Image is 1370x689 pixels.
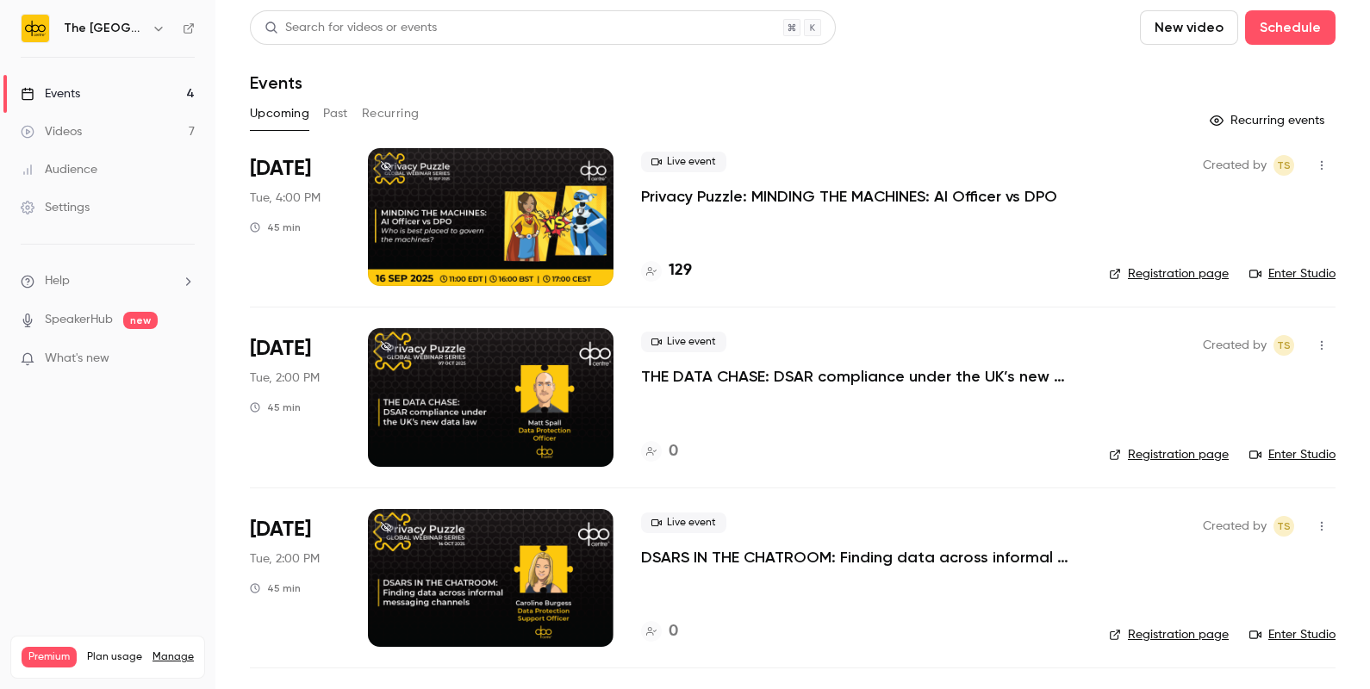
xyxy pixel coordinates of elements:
[153,650,194,664] a: Manage
[1109,265,1229,282] a: Registration page
[123,312,158,329] span: new
[641,332,726,352] span: Live event
[265,19,437,37] div: Search for videos or events
[362,100,420,127] button: Recurring
[1203,155,1267,176] span: Created by
[250,328,340,466] div: Oct 7 Tue, 2:00 PM (Europe/London)
[323,100,348,127] button: Past
[669,620,678,643] h4: 0
[21,123,82,140] div: Videos
[669,259,692,282] h4: 129
[21,272,195,290] li: help-dropdown-opener
[250,148,340,286] div: Sep 16 Tue, 4:00 PM (Europe/London)
[250,335,311,363] span: [DATE]
[669,440,678,463] h4: 0
[250,509,340,647] div: Oct 14 Tue, 2:00 PM (Europe/London)
[250,189,321,207] span: Tue, 4:00 PM
[21,199,90,216] div: Settings
[22,647,77,667] span: Premium
[1277,335,1291,356] span: TS
[250,400,301,414] div: 45 min
[1202,107,1336,134] button: Recurring events
[1249,265,1336,282] a: Enter Studio
[1203,335,1267,356] span: Created by
[1277,155,1291,176] span: TS
[1109,626,1229,643] a: Registration page
[641,440,678,463] a: 0
[250,550,320,568] span: Tue, 2:00 PM
[641,512,726,533] span: Live event
[641,547,1081,568] a: DSARS IN THE CHATROOM: Finding data across informal messaging channels
[1203,516,1267,537] span: Created by
[250,516,311,543] span: [DATE]
[45,311,113,329] a: SpeakerHub
[1277,516,1291,537] span: TS
[1273,155,1294,176] span: Taylor Swann
[641,620,678,643] a: 0
[641,259,692,282] a: 129
[250,581,301,595] div: 45 min
[1273,516,1294,537] span: Taylor Swann
[21,85,80,102] div: Events
[1249,626,1336,643] a: Enter Studio
[21,161,97,178] div: Audience
[1249,446,1336,463] a: Enter Studio
[1273,335,1294,356] span: Taylor Swann
[250,369,320,387] span: Tue, 2:00 PM
[87,650,142,664] span: Plan usage
[641,186,1057,207] a: Privacy Puzzle: MINDING THE MACHINES: AI Officer vs DPO
[45,272,70,290] span: Help
[64,20,145,37] h6: The [GEOGRAPHIC_DATA]
[250,100,309,127] button: Upcoming
[250,220,301,234] div: 45 min
[250,72,302,93] h1: Events
[641,366,1081,387] a: THE DATA CHASE: DSAR compliance under the UK’s new data law
[1140,10,1238,45] button: New video
[45,350,109,368] span: What's new
[1109,446,1229,463] a: Registration page
[641,152,726,172] span: Live event
[1245,10,1336,45] button: Schedule
[250,155,311,183] span: [DATE]
[174,351,195,367] iframe: Noticeable Trigger
[22,15,49,42] img: The DPO Centre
